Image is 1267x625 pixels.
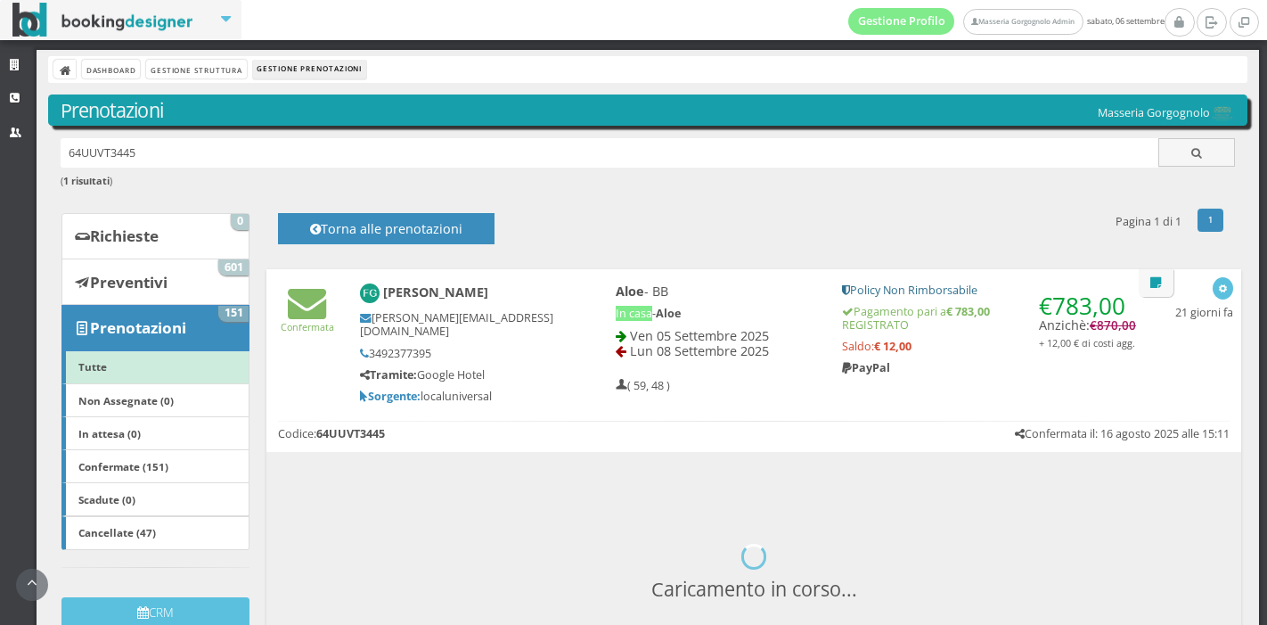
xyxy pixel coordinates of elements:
a: Confermata [281,306,334,333]
b: Confermate (151) [78,459,168,473]
button: Torna alle prenotazioni [278,213,495,244]
span: 151 [218,306,249,322]
h5: 3492377395 [360,347,556,360]
span: 783,00 [1052,290,1125,322]
a: Prenotazioni 151 [61,305,249,351]
strong: € 783,00 [946,304,990,319]
h4: Anzichè: [1039,284,1136,350]
h5: ( 59, 48 ) [616,379,670,392]
b: Non Assegnate (0) [78,393,174,407]
a: In attesa (0) [61,416,249,450]
span: Lun 08 Settembre 2025 [630,342,769,359]
h5: Masseria Gorgognolo [1098,106,1235,121]
a: Gestione Struttura [146,60,246,78]
h5: [PERSON_NAME][EMAIL_ADDRESS][DOMAIN_NAME] [360,311,556,338]
span: In casa [616,306,652,321]
a: Cancellate (47) [61,516,249,550]
b: Preventivi [90,272,168,292]
img: 0603869b585f11eeb13b0a069e529790.png [1210,106,1235,121]
span: sabato, 06 settembre [848,8,1165,35]
b: 64UUVT3445 [316,426,385,441]
span: 870,00 [1097,317,1136,333]
a: Dashboard [82,60,140,78]
h4: - BB [616,284,819,299]
span: 0 [231,214,249,230]
b: Aloe [656,306,681,321]
h5: localuniversal [360,390,556,403]
h5: Codice: [278,427,385,440]
b: 1 risultati [63,174,110,187]
b: In attesa (0) [78,426,141,440]
span: Ven 05 Settembre 2025 [630,327,769,344]
b: Aloe [616,283,644,300]
h5: Policy Non Rimborsabile [842,284,1136,297]
li: Gestione Prenotazioni [253,60,366,79]
strong: € 12,00 [874,339,911,354]
h5: - [616,307,819,320]
a: Masseria Gorgognolo Admin [963,9,1083,35]
img: BookingDesigner.com [12,3,193,37]
b: Richieste [90,226,159,246]
b: Prenotazioni [90,317,186,338]
b: Sorgente: [360,389,421,404]
h6: ( ) [61,176,1236,187]
span: € [1090,317,1136,333]
h5: Google Hotel [360,368,556,382]
b: Tutte [78,359,107,374]
b: Scadute (0) [78,492,135,506]
a: 1 [1198,209,1223,232]
h5: Pagina 1 di 1 [1116,215,1181,228]
a: Gestione Profilo [848,8,955,35]
b: PayPal [842,360,890,375]
a: Richieste 0 [61,213,249,259]
h5: Pagamento pari a REGISTRATO [842,305,1136,332]
b: Cancellate (47) [78,525,156,539]
b: [PERSON_NAME] [383,284,488,300]
h4: Torna alle prenotazioni [298,221,474,249]
a: Confermate (151) [61,449,249,483]
h5: Saldo: [842,340,1136,353]
img: Francesco Gazzaneo [360,284,380,304]
input: Ricerca cliente - (inserisci il codice, il nome, il cognome, il numero di telefono o la mail) [61,138,1159,168]
h3: Prenotazioni [61,99,1236,122]
a: Scadute (0) [61,482,249,516]
span: 601 [218,259,249,275]
a: Tutte [61,350,249,384]
b: Tramite: [360,367,417,382]
span: € [1039,290,1125,322]
a: Non Assegnate (0) [61,383,249,417]
h5: Confermata il: 16 agosto 2025 alle 15:11 [1015,427,1230,440]
h5: 21 giorni fa [1175,306,1233,319]
a: Preventivi 601 [61,259,249,305]
small: + 12,00 € di costi agg. [1039,336,1135,350]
